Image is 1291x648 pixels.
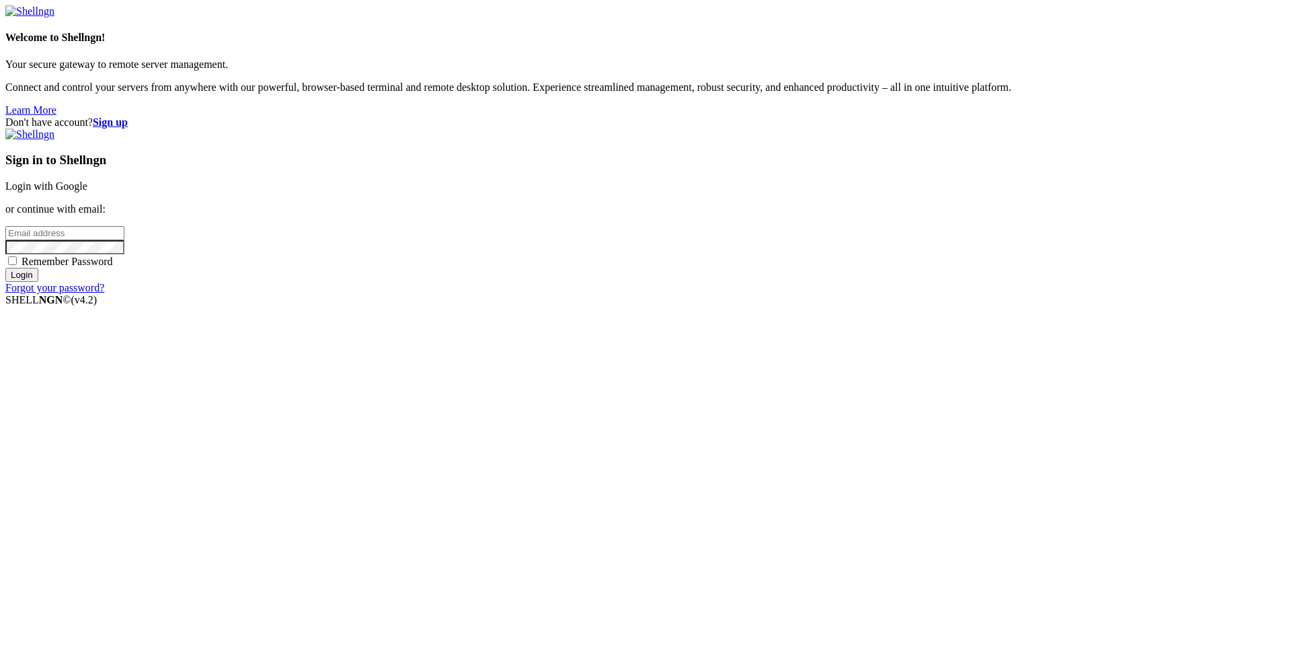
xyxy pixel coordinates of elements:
a: Learn More [5,104,56,116]
h4: Welcome to Shellngn! [5,32,1286,44]
a: Sign up [93,116,128,128]
span: SHELL © [5,294,97,305]
span: 4.2.0 [71,294,97,305]
p: Your secure gateway to remote server management. [5,59,1286,71]
a: Login with Google [5,180,87,192]
input: Email address [5,226,124,240]
p: Connect and control your servers from anywhere with our powerful, browser-based terminal and remo... [5,81,1286,94]
input: Remember Password [8,256,17,265]
b: NGN [39,294,63,305]
h3: Sign in to Shellngn [5,153,1286,168]
p: or continue with email: [5,203,1286,215]
img: Shellngn [5,129,54,141]
input: Login [5,268,38,282]
a: Forgot your password? [5,282,104,293]
img: Shellngn [5,5,54,17]
span: Remember Password [22,256,113,267]
div: Don't have account? [5,116,1286,129]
